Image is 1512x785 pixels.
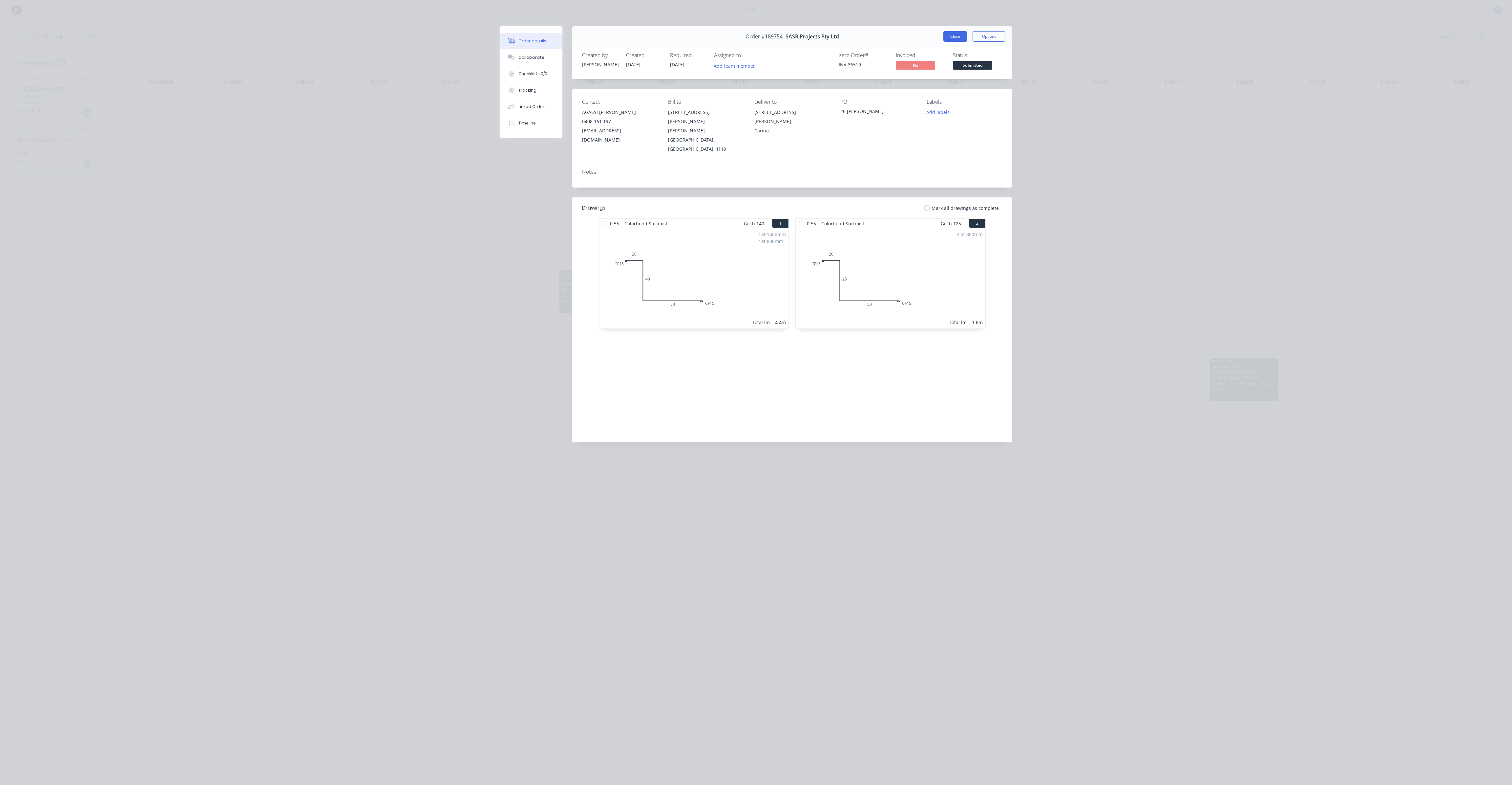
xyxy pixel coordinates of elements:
div: 0CF152025CF15502 at 800mmTotal lm1.6m [796,228,985,328]
span: Colorbond Surfmist [819,219,867,228]
div: Deliver to [754,99,830,105]
div: [STREET_ADDRESS][PERSON_NAME]Carina, [754,108,830,135]
div: Timeline [518,120,536,126]
span: [DATE] [626,61,640,68]
div: Total lm [752,319,770,326]
div: 0408 161 197 [582,117,658,126]
span: 0.55 [804,219,819,228]
span: [DATE] [670,61,684,68]
div: [STREET_ADDRESS][PERSON_NAME][PERSON_NAME], [GEOGRAPHIC_DATA], [GEOGRAPHIC_DATA], 4119 [668,108,744,154]
div: Carina, [754,126,830,135]
div: Xero Order # [839,52,888,58]
div: 2 at 1400mm [757,231,786,238]
button: Close [943,31,967,42]
button: Options [973,31,1005,42]
span: Mark all drawings as complete [932,205,999,212]
button: Submitted [953,61,992,71]
div: 1.6m [972,319,983,326]
div: [EMAIL_ADDRESS][DOMAIN_NAME] [582,126,658,145]
div: 0CF152040CF15502 at 1400mm2 at 800mmTotal lm4.4m [599,228,788,328]
div: Invoiced [896,52,945,58]
div: Assigned to [714,52,780,58]
div: Tracking [518,87,536,93]
span: Order #189754 - [745,34,786,40]
div: 2 at 800mm [757,238,786,245]
div: Linked Orders [518,104,547,110]
div: Created by [582,52,618,58]
div: Required [670,52,706,58]
div: Total lm [949,319,967,326]
div: [STREET_ADDRESS][PERSON_NAME] [668,108,744,126]
button: 1 [772,219,788,228]
button: Tracking [500,82,562,99]
button: Add labels [923,108,953,117]
button: Add team member [714,61,759,70]
span: Girth 125 [941,219,961,228]
button: 2 [969,219,985,228]
span: Submitted [953,61,992,69]
div: 2 at 800mm [957,231,983,238]
button: Order details [500,33,562,49]
div: Order details [518,38,546,44]
div: Notes [582,169,1002,175]
button: Timeline [500,115,562,131]
div: INV-36519 [839,61,888,68]
span: No [896,61,935,69]
div: AGASSI [PERSON_NAME]0408 161 197[EMAIL_ADDRESS][DOMAIN_NAME] [582,108,658,145]
span: Colorbond Surfmist [622,219,670,228]
span: 0.55 [607,219,622,228]
div: Status [953,52,1002,58]
div: PO [840,99,916,105]
span: SASR Projects Pty Ltd [786,34,839,40]
div: [STREET_ADDRESS][PERSON_NAME] [754,108,830,126]
button: Checklists 0/0 [500,66,562,82]
div: Collaborate [518,55,544,60]
div: Bill to [668,99,744,105]
div: Labels [927,99,1002,105]
div: Contact [582,99,658,105]
div: [PERSON_NAME] [582,61,618,68]
button: Collaborate [500,49,562,66]
div: Checklists 0/0 [518,71,547,77]
div: 26 [PERSON_NAME] [840,108,916,117]
button: Linked Orders [500,99,562,115]
div: Drawings [582,204,605,212]
div: 4.4m [775,319,786,326]
button: Add team member [710,61,759,70]
div: AGASSI [PERSON_NAME] [582,108,658,117]
div: Created [626,52,662,58]
div: [PERSON_NAME], [GEOGRAPHIC_DATA], [GEOGRAPHIC_DATA], 4119 [668,126,744,154]
span: Girth 140 [744,219,764,228]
